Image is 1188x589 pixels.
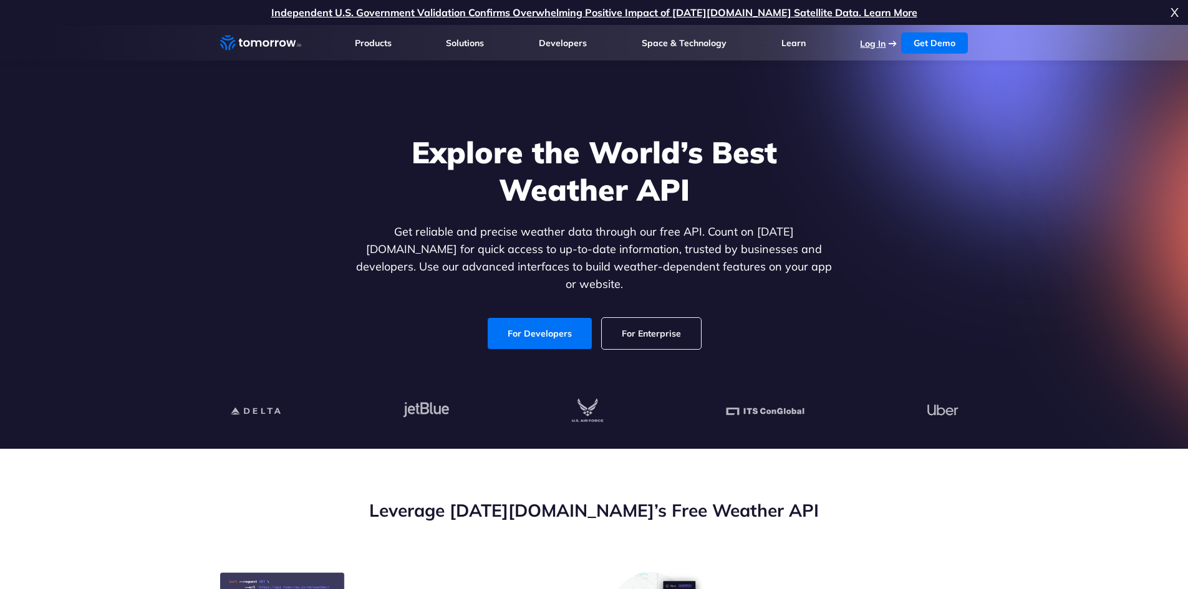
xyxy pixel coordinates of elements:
p: Get reliable and precise weather data through our free API. Count on [DATE][DOMAIN_NAME] for quic... [354,223,835,293]
a: For Enterprise [602,318,701,349]
h2: Leverage [DATE][DOMAIN_NAME]’s Free Weather API [220,499,968,522]
a: Log In [860,38,886,49]
h1: Explore the World’s Best Weather API [354,133,835,208]
a: Space & Technology [642,37,727,49]
a: Products [355,37,392,49]
a: Learn [781,37,806,49]
a: Solutions [446,37,484,49]
a: Independent U.S. Government Validation Confirms Overwhelming Positive Impact of [DATE][DOMAIN_NAM... [271,6,917,19]
a: For Developers [488,318,592,349]
a: Developers [539,37,587,49]
a: Get Demo [901,32,968,54]
a: Home link [220,34,301,52]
